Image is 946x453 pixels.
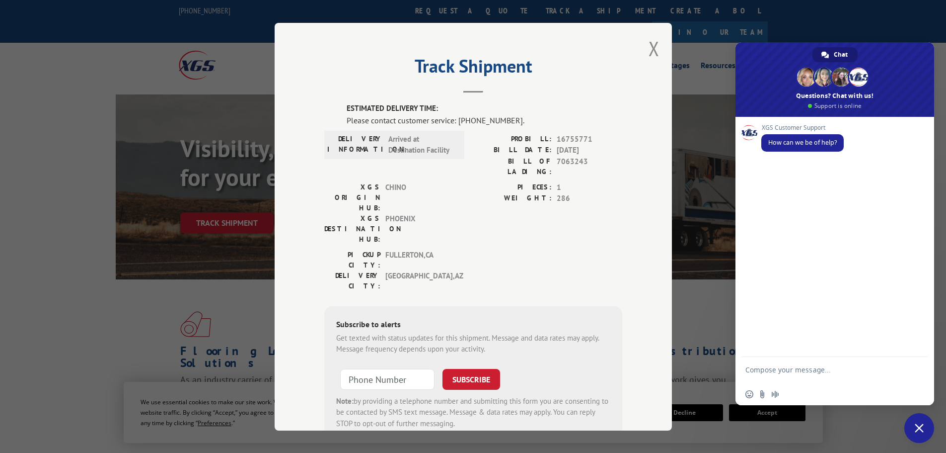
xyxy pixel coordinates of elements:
span: XGS Customer Support [761,124,844,131]
button: SUBSCRIBE [442,368,500,389]
div: by providing a telephone number and submitting this form you are consenting to be contacted by SM... [336,395,610,429]
span: Arrived at Destination Facility [388,133,455,156]
div: Close chat [904,413,934,443]
label: WEIGHT: [473,193,552,204]
span: How can we be of help? [768,138,837,147]
label: PROBILL: [473,133,552,145]
div: Please contact customer service: [PHONE_NUMBER]. [347,114,622,126]
label: XGS DESTINATION HUB: [324,213,380,244]
div: Chat [812,47,858,62]
span: [GEOGRAPHIC_DATA] , AZ [385,270,452,291]
span: Chat [834,47,848,62]
span: Insert an emoji [745,390,753,398]
label: DELIVERY CITY: [324,270,380,291]
h2: Track Shipment [324,59,622,78]
button: Close modal [649,35,659,62]
div: Subscribe to alerts [336,318,610,332]
span: 16755771 [557,133,622,145]
label: PICKUP CITY: [324,249,380,270]
span: CHINO [385,181,452,213]
label: ESTIMATED DELIVERY TIME: [347,103,622,114]
label: BILL OF LADING: [473,156,552,177]
span: 286 [557,193,622,204]
label: BILL DATE: [473,145,552,156]
div: Get texted with status updates for this shipment. Message and data rates may apply. Message frequ... [336,332,610,355]
span: PHOENIX [385,213,452,244]
span: [DATE] [557,145,622,156]
label: PIECES: [473,181,552,193]
span: Send a file [758,390,766,398]
span: 1 [557,181,622,193]
span: 7063243 [557,156,622,177]
label: XGS ORIGIN HUB: [324,181,380,213]
input: Phone Number [340,368,435,389]
strong: Note: [336,396,354,405]
span: Audio message [771,390,779,398]
label: DELIVERY INFORMATION: [327,133,383,156]
textarea: Compose your message... [745,365,902,383]
span: FULLERTON , CA [385,249,452,270]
